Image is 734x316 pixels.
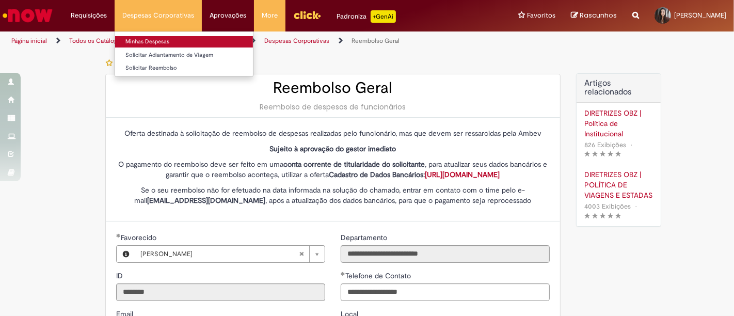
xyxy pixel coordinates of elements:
[345,271,413,280] span: Telefone de Contato
[584,140,626,149] span: 826 Exibições
[584,169,653,200] a: DIRETRIZES OBZ | POLÍTICA DE VIAGENS E ESTADAS
[105,52,196,74] button: Adicionar a Favoritos
[116,159,550,180] p: O pagamento do reembolso deve ser feito em uma , para atualizar seus dados bancários e garantir q...
[264,37,329,45] a: Despesas Corporativas
[122,10,194,21] span: Despesas Corporativas
[140,246,299,262] span: [PERSON_NAME]
[116,128,550,138] p: Oferta destinada à solicitação de reembolso de despesas realizadas pelo funcionário, mas que deve...
[371,10,396,23] p: +GenAi
[352,37,400,45] a: Reembolso Geral
[135,246,325,262] a: [PERSON_NAME]Limpar campo Favorecido
[337,10,396,23] div: Padroniza
[116,271,125,280] span: Somente leitura - ID
[115,36,253,48] a: Minhas Despesas
[527,10,555,21] span: Favoritos
[341,232,389,243] label: Somente leitura - Departamento
[116,185,550,206] p: Se o seu reembolso não for efetuado na data informada na solução do chamado, entrar em contato co...
[283,160,425,169] strong: conta corrente de titularidade do solicitante
[115,62,253,74] a: Solicitar Reembolso
[116,271,125,281] label: Somente leitura - ID
[341,283,550,301] input: Telefone de Contato
[117,246,135,262] button: Favorecido, Visualizar este registro Erica Ferro Marques
[116,233,121,238] span: Obrigatório Preenchido
[329,170,500,179] strong: Cadastro de Dados Bancários:
[71,10,107,21] span: Requisições
[571,11,617,21] a: Rascunhos
[584,79,653,97] h3: Artigos relacionados
[210,10,246,21] span: Aprovações
[116,102,550,112] div: Reembolso de despesas de funcionários
[584,108,653,139] a: DIRETRIZES OBZ | Política de Institucional
[584,202,631,211] span: 4003 Exibições
[116,283,325,301] input: ID
[11,37,47,45] a: Página inicial
[269,144,396,153] strong: Sujeito à aprovação do gestor imediato
[341,233,389,242] span: Somente leitura - Departamento
[633,199,639,213] span: •
[293,7,321,23] img: click_logo_yellow_360x200.png
[580,10,617,20] span: Rascunhos
[341,272,345,276] span: Obrigatório Preenchido
[147,196,265,205] strong: [EMAIL_ADDRESS][DOMAIN_NAME]
[425,170,500,179] a: [URL][DOMAIN_NAME]
[115,50,253,61] a: Solicitar Adiantamento de Viagem
[341,245,550,263] input: Departamento
[69,37,124,45] a: Todos os Catálogos
[294,246,309,262] abbr: Limpar campo Favorecido
[1,5,54,26] img: ServiceNow
[116,80,550,97] h2: Reembolso Geral
[115,31,253,77] ul: Despesas Corporativas
[262,10,278,21] span: More
[121,233,158,242] span: Necessários - Favorecido
[628,138,634,152] span: •
[674,11,726,20] span: [PERSON_NAME]
[8,31,482,51] ul: Trilhas de página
